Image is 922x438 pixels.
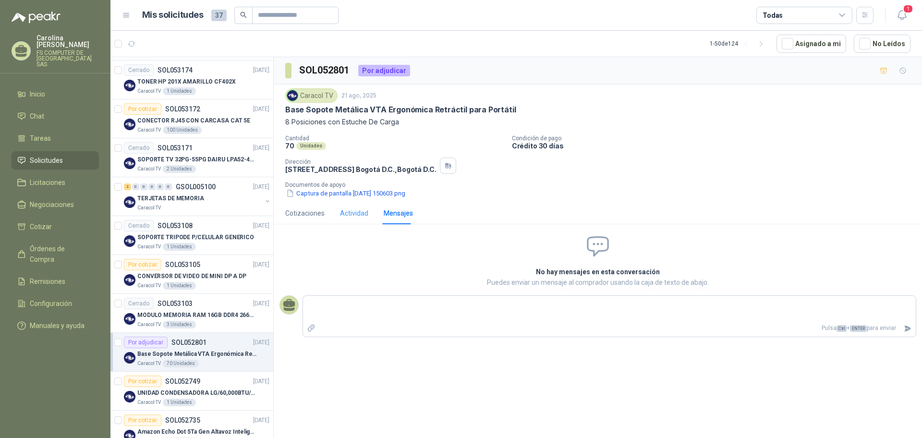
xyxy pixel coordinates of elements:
p: SOL052801 [171,339,206,346]
img: Company Logo [287,90,298,101]
p: SOPORTE TV 32PG-55PG DAIRU LPA52-446KIT2 [137,155,257,164]
img: Logo peakr [12,12,61,23]
p: [DATE] [253,66,269,75]
img: Company Logo [124,352,135,364]
div: Por cotizar [124,259,161,270]
span: Negociaciones [30,199,74,210]
p: SOPORTE TRIPODE P/CELULAR GENERICO [137,233,254,242]
p: [DATE] [253,221,269,231]
button: 1 [893,7,910,24]
div: 2 [124,183,131,190]
span: Configuración [30,298,72,309]
p: GSOL005100 [176,183,216,190]
p: Condición de pago [512,135,918,142]
button: No Leídos [854,35,910,53]
h2: No hay mensajes en esta conversación [421,267,775,277]
p: Base Sopote Metálica VTA Ergonómica Retráctil para Portátil [137,350,257,359]
span: ENTER [850,325,867,332]
img: Company Logo [124,158,135,169]
div: Mensajes [384,208,413,219]
label: Adjuntar archivos [303,320,319,337]
div: Por adjudicar [358,65,410,76]
a: CerradoSOL053171[DATE] Company LogoSOPORTE TV 32PG-55PG DAIRU LPA52-446KIT2Caracol TV2 Unidades [110,138,273,177]
span: Chat [30,111,44,122]
div: Por cotizar [124,103,161,115]
a: Cotizar [12,218,99,236]
span: 37 [211,10,227,21]
div: Cerrado [124,142,154,154]
a: Inicio [12,85,99,103]
p: 8 Posiciones con Estuche De Carga [285,117,910,127]
p: SOL053105 [165,261,200,268]
img: Company Logo [124,313,135,325]
p: FS COMPUTER DE [GEOGRAPHIC_DATA] SAS [36,50,99,67]
a: Remisiones [12,272,99,291]
p: [DATE] [253,299,269,308]
p: Caracol TV [137,243,161,251]
a: Manuales y ayuda [12,316,99,335]
p: SOL052749 [165,378,200,385]
div: Actividad [340,208,368,219]
span: Manuales y ayuda [30,320,85,331]
a: Por cotizarSOL052749[DATE] Company LogoUNIDAD CONDENSADORA LG/60,000BTU/220V/R410A: ICaracol TV1 ... [110,372,273,411]
a: 2 0 0 0 0 0 GSOL005100[DATE] Company LogoTERJETAS DE MEMORIACaracol TV [124,181,271,212]
a: Por cotizarSOL053105[DATE] Company LogoCONVERSOR DE VIDEO DE MINI DP A DPCaracol TV1 Unidades [110,255,273,294]
div: 0 [165,183,172,190]
span: Licitaciones [30,177,65,188]
p: SOL053103 [158,300,193,307]
p: Cantidad [285,135,504,142]
div: 0 [132,183,139,190]
p: UNIDAD CONDENSADORA LG/60,000BTU/220V/R410A: I [137,389,257,398]
p: [DATE] [253,144,269,153]
button: Captura de pantalla [DATE] 150603.png [285,188,406,198]
p: [DATE] [253,105,269,114]
div: Cerrado [124,64,154,76]
p: [DATE] [253,416,269,425]
img: Company Logo [124,119,135,130]
span: Tareas [30,133,51,144]
p: Pulsa + para enviar [319,320,900,337]
span: Remisiones [30,276,65,287]
p: CONVERSOR DE VIDEO DE MINI DP A DP [137,272,246,281]
div: Cotizaciones [285,208,325,219]
div: 100 Unidades [163,126,202,134]
div: 1 Unidades [163,243,196,251]
span: Inicio [30,89,45,99]
p: CONECTOR RJ45 CON CARCASA CAT 5E [137,116,250,125]
div: 3 Unidades [163,321,196,328]
button: Enviar [900,320,916,337]
img: Company Logo [124,80,135,91]
a: CerradoSOL053174[DATE] Company LogoTONER HP 201X AMARILLO CF402XCaracol TV1 Unidades [110,61,273,99]
a: Solicitudes [12,151,99,170]
div: Cerrado [124,298,154,309]
h3: SOL052801 [299,63,351,78]
p: SOL053171 [158,145,193,151]
div: Todas [763,10,783,21]
div: 1 - 50 de 124 [710,36,769,51]
div: 1 Unidades [163,399,196,406]
p: SOL053174 [158,67,193,73]
p: [DATE] [253,260,269,269]
a: Por adjudicarSOL052801[DATE] Company LogoBase Sopote Metálica VTA Ergonómica Retráctil para Portá... [110,333,273,372]
p: [DATE] [253,377,269,386]
p: TONER HP 201X AMARILLO CF402X [137,77,236,86]
a: CerradoSOL053103[DATE] Company LogoMODULO MEMORIA RAM 16GB DDR4 2666 MHZ - PORTATILCaracol TV3 Un... [110,294,273,333]
p: Caracol TV [137,165,161,173]
div: Cerrado [124,220,154,231]
a: Órdenes de Compra [12,240,99,268]
p: Puedes enviar un mensaje al comprador usando la caja de texto de abajo. [421,277,775,288]
p: 70 [285,142,294,150]
div: 0 [148,183,156,190]
a: Tareas [12,129,99,147]
p: Crédito 30 días [512,142,918,150]
p: Caracol TV [137,87,161,95]
div: 0 [140,183,147,190]
p: TERJETAS DE MEMORIA [137,194,204,203]
div: Por cotizar [124,414,161,426]
p: [DATE] [253,338,269,347]
img: Company Logo [124,196,135,208]
div: 1 Unidades [163,87,196,95]
div: 0 [157,183,164,190]
a: Chat [12,107,99,125]
p: 21 ago, 2025 [341,91,376,100]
